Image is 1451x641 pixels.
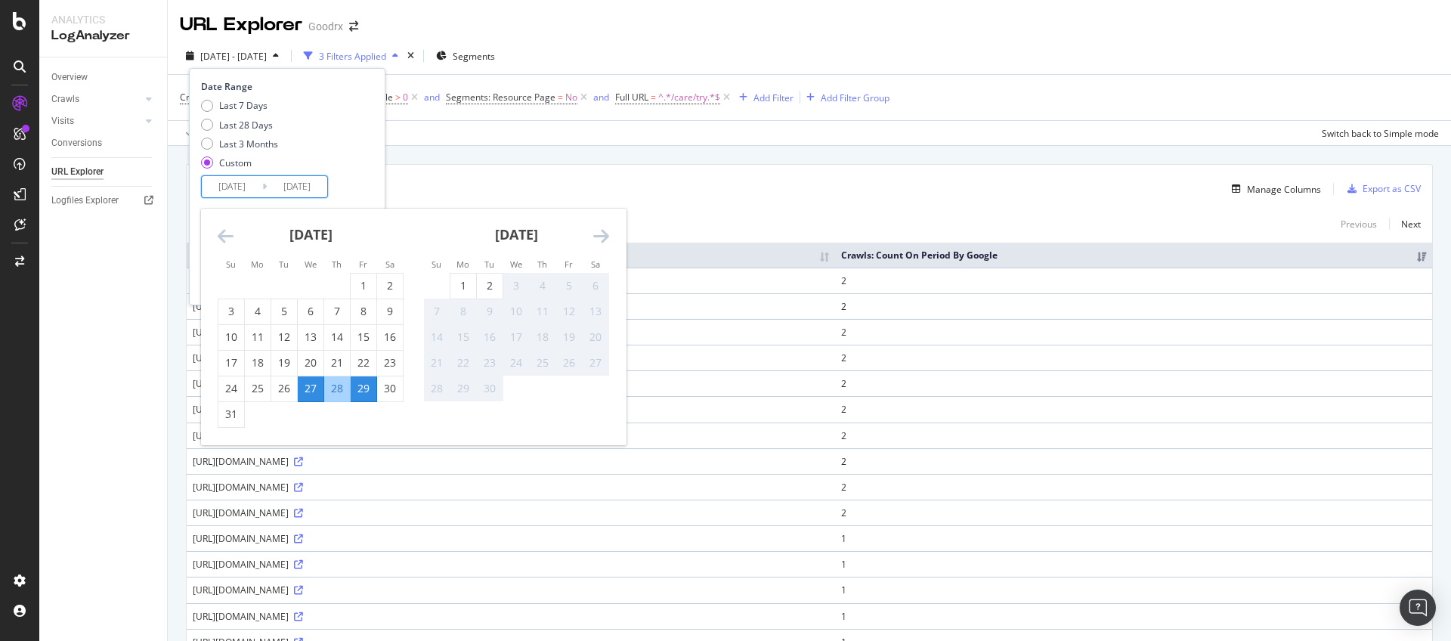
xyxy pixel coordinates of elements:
div: 30 [377,381,403,396]
div: 3 Filters Applied [319,50,386,63]
td: 2 [835,448,1432,474]
td: Not available. Sunday, September 7, 2025 [424,299,450,324]
div: arrow-right-arrow-left [349,21,358,32]
td: Not available. Saturday, September 6, 2025 [583,273,609,299]
small: Th [332,259,342,270]
strong: [DATE] [289,225,333,243]
span: > [395,91,401,104]
td: Not available. Thursday, September 18, 2025 [530,324,556,350]
td: Choose Saturday, August 23, 2025 as your check-out date. It’s available. [377,350,404,376]
div: 3 [503,278,529,293]
button: [DATE] - [DATE] [180,44,285,68]
div: 27 [583,355,608,370]
div: Move forward to switch to the next month. [593,227,609,246]
td: Choose Tuesday, August 12, 2025 as your check-out date. It’s available. [271,324,298,350]
span: [DATE] - [DATE] [200,50,267,63]
div: 24 [503,355,529,370]
div: 26 [556,355,582,370]
td: Choose Wednesday, August 20, 2025 as your check-out date. It’s available. [298,350,324,376]
td: Choose Friday, August 8, 2025 as your check-out date. It’s available. [351,299,377,324]
div: Last 3 Months [219,138,278,150]
a: Visits [51,113,141,129]
div: 17 [503,330,529,345]
td: 1 [835,525,1432,551]
div: 21 [424,355,450,370]
th: Crawls: Count On Period By Google: activate to sort column ascending [835,243,1432,268]
div: 1 [351,278,376,293]
div: and [424,91,440,104]
div: 10 [218,330,244,345]
div: and [593,91,609,104]
td: Choose Monday, August 25, 2025 as your check-out date. It’s available. [245,376,271,401]
div: Custom [219,156,252,169]
div: 7 [324,304,350,319]
div: 24 [218,381,244,396]
div: 29 [351,381,376,396]
div: 17 [218,355,244,370]
td: Choose Friday, August 1, 2025 as your check-out date. It’s available. [351,273,377,299]
td: Choose Monday, August 4, 2025 as your check-out date. It’s available. [245,299,271,324]
div: [URL][DOMAIN_NAME] [193,377,829,390]
td: Not available. Friday, September 5, 2025 [556,273,583,299]
td: 1 [835,577,1432,602]
td: Choose Friday, August 15, 2025 as your check-out date. It’s available. [351,324,377,350]
div: 12 [271,330,297,345]
td: Not available. Sunday, September 28, 2025 [424,376,450,401]
td: Choose Wednesday, August 13, 2025 as your check-out date. It’s available. [298,324,324,350]
td: Choose Tuesday, August 26, 2025 as your check-out date. It’s available. [271,376,298,401]
td: 1 [835,551,1432,577]
a: Crawls [51,91,141,107]
div: [URL][DOMAIN_NAME] [193,300,829,313]
td: Not available. Tuesday, September 16, 2025 [477,324,503,350]
div: Manage Columns [1247,183,1321,196]
td: Choose Wednesday, August 6, 2025 as your check-out date. It’s available. [298,299,324,324]
button: Apply [180,121,224,145]
span: = [651,91,656,104]
div: 28 [324,381,350,396]
div: [URL][DOMAIN_NAME] [193,351,829,364]
div: [URL][DOMAIN_NAME] [193,584,829,596]
td: Not available. Friday, September 26, 2025 [556,350,583,376]
td: Choose Tuesday, August 5, 2025 as your check-out date. It’s available. [271,299,298,324]
div: 5 [556,278,582,293]
small: Sa [385,259,394,270]
div: [URL][DOMAIN_NAME] [193,558,829,571]
div: 11 [245,330,271,345]
div: 14 [324,330,350,345]
small: Tu [484,259,494,270]
div: Last 28 Days [219,119,273,132]
td: Selected as start date. Wednesday, August 27, 2025 [298,376,324,401]
span: No [565,87,577,108]
div: 12 [556,304,582,319]
div: 15 [351,330,376,345]
div: Custom [201,156,278,169]
td: 2 [835,396,1432,422]
td: Not available. Saturday, September 20, 2025 [583,324,609,350]
td: Not available. Monday, September 15, 2025 [450,324,477,350]
td: Not available. Monday, September 29, 2025 [450,376,477,401]
td: Not available. Friday, September 12, 2025 [556,299,583,324]
button: and [424,90,440,104]
div: Export as CSV [1363,182,1421,195]
td: Choose Sunday, August 31, 2025 as your check-out date. It’s available. [218,401,245,427]
td: 2 [835,319,1432,345]
div: 29 [450,381,476,396]
div: [URL][DOMAIN_NAME] [193,429,829,442]
div: 22 [351,355,376,370]
small: Su [432,259,441,270]
div: 13 [298,330,323,345]
td: Choose Tuesday, August 19, 2025 as your check-out date. It’s available. [271,350,298,376]
td: Not available. Tuesday, September 30, 2025 [477,376,503,401]
div: 4 [245,304,271,319]
div: 28 [424,381,450,396]
div: 13 [583,304,608,319]
a: Next [1389,213,1421,235]
button: Export as CSV [1341,177,1421,201]
td: Choose Sunday, August 24, 2025 as your check-out date. It’s available. [218,376,245,401]
button: Switch back to Simple mode [1316,121,1439,145]
td: Not available. Thursday, September 25, 2025 [530,350,556,376]
td: Choose Sunday, August 3, 2025 as your check-out date. It’s available. [218,299,245,324]
input: Start Date [202,176,262,197]
div: LogAnalyzer [51,27,155,45]
td: Not available. Wednesday, September 3, 2025 [503,273,530,299]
